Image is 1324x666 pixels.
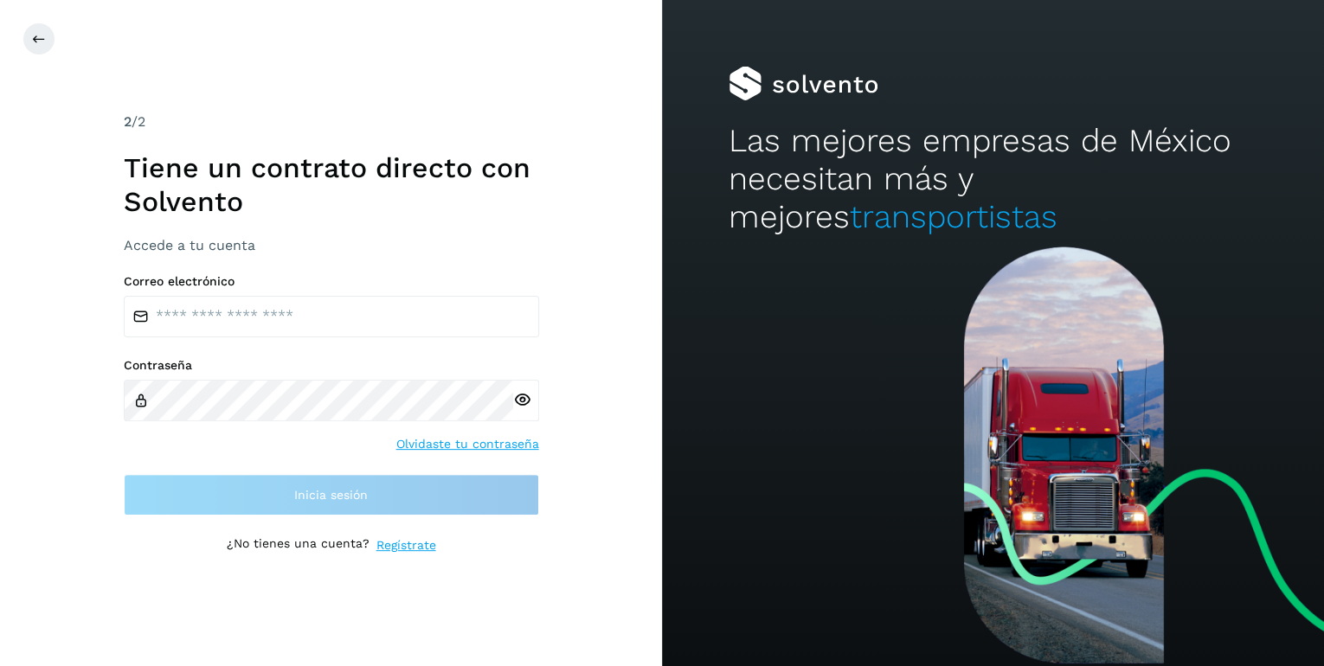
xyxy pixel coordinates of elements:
span: 2 [124,113,132,130]
label: Correo electrónico [124,274,539,289]
label: Contraseña [124,358,539,373]
a: Olvidaste tu contraseña [396,435,539,453]
h3: Accede a tu cuenta [124,237,539,253]
span: Inicia sesión [294,489,368,501]
h2: Las mejores empresas de México necesitan más y mejores [729,122,1258,237]
span: transportistas [850,198,1057,235]
button: Inicia sesión [124,474,539,516]
div: /2 [124,112,539,132]
a: Regístrate [376,536,436,554]
h1: Tiene un contrato directo con Solvento [124,151,539,218]
p: ¿No tienes una cuenta? [227,536,370,554]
